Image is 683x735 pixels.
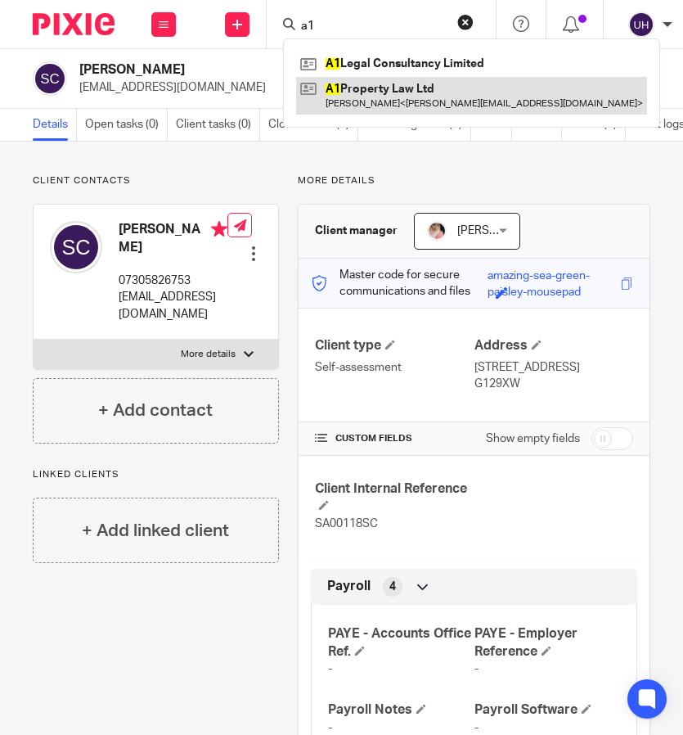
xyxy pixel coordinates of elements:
[298,174,650,187] p: More details
[457,225,640,237] span: [PERSON_NAME] [PERSON_NAME]
[628,11,654,38] img: svg%3E
[299,20,447,34] input: Search
[315,480,474,516] h4: Client Internal Reference
[176,109,260,141] a: Client tasks (0)
[82,518,229,543] h4: + Add linked client
[315,337,474,354] h4: Client type
[457,14,474,30] button: Clear
[315,223,398,239] h3: Client manager
[315,359,474,376] p: Self-assessment
[427,221,447,241] img: Snapchat-630390547_1.png
[79,61,358,79] h2: [PERSON_NAME]
[327,578,371,595] span: Payroll
[474,337,633,354] h4: Address
[98,398,213,423] h4: + Add contact
[181,348,236,361] p: More details
[474,376,633,392] p: G129XW
[488,268,617,286] div: amazing-sea-green-paisley-mousepad
[315,518,378,530] span: SA00118SC
[33,174,279,187] p: Client contacts
[389,579,396,595] span: 4
[486,431,580,447] label: Show empty fields
[85,109,168,141] a: Open tasks (0)
[119,273,227,289] p: 07305826753
[311,267,487,300] p: Master code for secure communications and files
[474,701,620,719] h4: Payroll Software
[119,221,227,256] h4: [PERSON_NAME]
[33,468,279,481] p: Linked clients
[119,289,227,322] p: [EMAIL_ADDRESS][DOMAIN_NAME]
[79,79,428,96] p: [EMAIL_ADDRESS][DOMAIN_NAME]
[474,722,479,733] span: -
[474,625,620,661] h4: PAYE - Employer Reference
[211,221,227,237] i: Primary
[50,221,102,273] img: svg%3E
[328,663,332,674] span: -
[33,61,67,96] img: svg%3E
[268,109,358,141] a: Closed tasks (0)
[474,359,633,376] p: [STREET_ADDRESS]
[328,722,332,733] span: -
[328,701,474,719] h4: Payroll Notes
[315,432,474,445] h4: CUSTOM FIELDS
[474,663,479,674] span: -
[33,109,77,141] a: Details
[33,13,115,35] img: Pixie
[328,625,474,661] h4: PAYE - Accounts Office Ref.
